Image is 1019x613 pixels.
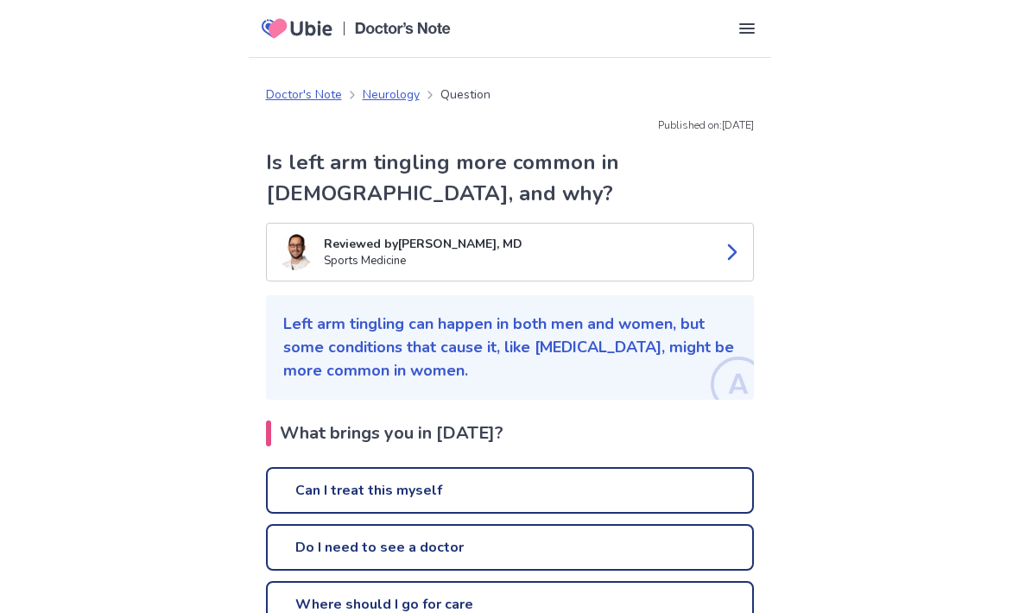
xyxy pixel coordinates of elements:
[266,420,754,446] h2: What brings you in [DATE]?
[355,22,451,35] img: Doctors Note Logo
[363,85,420,104] a: Neurology
[440,85,491,104] p: Question
[277,234,313,270] img: Jason Wilt
[266,147,754,209] h1: Is left arm tingling more common in [DEMOGRAPHIC_DATA], and why?
[266,85,342,104] a: Doctor's Note
[324,235,708,253] p: Reviewed by [PERSON_NAME], MD
[266,524,754,571] a: Do I need to see a doctor
[283,313,737,382] p: Left arm tingling can happen in both men and women, but some conditions that cause it, like [MEDI...
[266,85,491,104] nav: breadcrumb
[266,117,754,133] p: Published on: [DATE]
[266,223,754,281] a: Jason WiltReviewed by[PERSON_NAME], MDSports Medicine
[266,467,754,514] a: Can I treat this myself
[324,253,708,270] p: Sports Medicine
